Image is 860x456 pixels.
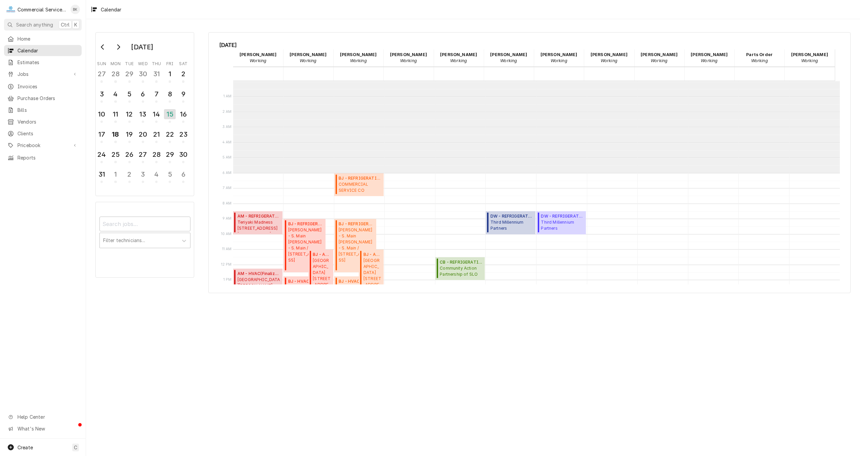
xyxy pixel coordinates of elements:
div: [Service] AM - HVAC Santa Rita Union School District - MD SANTA RITA ELEMENTARY / 2014 Santa Rita... [233,269,283,291]
a: Reports [4,152,82,163]
div: Calendar Filters [95,202,194,278]
strong: [PERSON_NAME] [541,52,577,57]
div: 27 [96,69,107,79]
div: BJ - REFRIGERATION(Finalized)[PERSON_NAME] - S. Main[PERSON_NAME] - S. Main / [STREET_ADDRESS] [284,219,326,272]
div: Sebastian Gomez - Working [784,49,834,66]
th: Saturday [177,59,190,67]
em: Working [300,58,316,63]
span: Third Millennium Partners SJO - Amenity Center / [STREET_ADDRESS][PERSON_NAME][PERSON_NAME][PERSO... [541,219,584,232]
span: Community Action Partnership of SLO [PERSON_NAME] Verde Migrant Headstart / [STREET_ADDRESS] [440,265,483,278]
span: [PERSON_NAME] - S. Main [PERSON_NAME] - S. Main / [STREET_ADDRESS] [288,227,324,263]
span: [GEOGRAPHIC_DATA] [STREET_ADDRESS] [313,258,331,293]
div: 29 [124,69,135,79]
div: [Service] BJ - APPLIANCE Carmel Valley Ranch 1 Old Ranch Rd, Carmel, CA 93923 ID: JOB-9204 Status... [359,249,384,295]
span: Hyatt Regency Monterey Hyatt - Monterey / [STREET_ADDRESS] [339,284,374,313]
strong: [PERSON_NAME] [641,52,678,57]
div: 6 [178,169,188,179]
button: Go to previous month [96,42,110,52]
div: John Key - Working [584,49,634,66]
div: BJ - HVAC(Finalized)Hyatt Regency MontereyHyatt - Monterey / [STREET_ADDRESS] [334,276,376,315]
span: Clients [17,130,78,137]
span: 2 AM [221,109,233,115]
th: Wednesday [136,59,149,67]
span: Jobs [17,71,68,78]
div: 24 [96,149,107,159]
strong: [PERSON_NAME] [791,52,828,57]
div: [Service] BJ - APPLIANCE Carmel Valley Ranch 1 Old Ranch Rd, Carmel, CA 93923 ID: JOB-9204 Status... [308,249,333,295]
div: 17 [96,129,107,139]
div: 1 [110,169,121,179]
em: Working [751,58,768,63]
div: 11 [110,109,121,119]
a: Go to Jobs [4,69,82,80]
span: 8 AM [221,201,233,206]
div: Commercial Service Co.'s Avatar [6,5,15,14]
span: [DATE] [219,41,840,49]
a: Go to Help Center [4,411,82,422]
div: Mark Mottau - Working [684,49,734,66]
em: Working [350,58,367,63]
span: BJ - HVAC ( Finalized ) [288,278,324,284]
span: 4 AM [221,140,233,145]
span: What's New [17,425,78,432]
div: 31 [96,169,107,179]
div: Audie Murphy - Working [233,49,283,66]
div: [Service] DW - REFRIGERATION Third Millennium Partners SJO - Amenity Center / 2275 Aaron Ct, San ... [486,211,535,234]
span: 7 AM [221,185,233,191]
div: 5 [124,89,135,99]
span: Invoices [17,83,78,90]
div: [Service] BJ - HVAC Hyatt Regency Monterey Hyatt - Monterey / 1 Old Golf Course Rd., Monterey, CA... [334,276,376,315]
span: [PERSON_NAME] - S. Main [PERSON_NAME] - S. Main / [STREET_ADDRESS] [339,227,374,263]
em: Working [801,58,818,63]
div: BJ - HVAC(Finalized)Hyatt Regency MontereyHyatt - Monterey / [STREET_ADDRESS] [284,276,326,315]
div: BK [71,5,80,14]
span: 9 AM [221,216,233,221]
span: Home [17,35,78,42]
span: 1 AM [222,94,233,99]
span: Create [17,445,33,450]
em: Working [500,58,517,63]
span: BJ - REFRIGERATION ( Finalized ) [339,221,374,227]
div: AM - REFRIGERATION(Finalized)Teriyaki Madness[STREET_ADDRESS][PERSON_NAME][PERSON_NAME] [233,211,283,234]
span: CB - REFRIGERATION ( Finalized ) [440,259,483,265]
span: Third Millennium Partners SJO - Amenity Center / [STREET_ADDRESS][PERSON_NAME][PERSON_NAME][PERSO... [490,219,533,232]
strong: [PERSON_NAME] [490,52,527,57]
div: 19 [124,129,135,139]
em: Working [250,58,266,63]
a: Invoices [4,81,82,92]
span: BJ - REFRIGERATION ( Finalized ) [339,175,382,181]
span: Hyatt Regency Monterey Hyatt - Monterey / [STREET_ADDRESS] [288,284,324,313]
span: Reports [17,154,78,161]
div: C [6,5,15,14]
span: Purchase Orders [17,95,78,102]
div: BJ - REFRIGERATION(Finalized)COMMERCIAL SERVICE COCOMMERCIAL SERVICE CO [STREET_ADDRESS][PERSON_N... [334,173,384,196]
a: Calendar [4,45,82,56]
div: 30 [178,149,188,159]
div: DW - REFRIGERATION(Active)Third Millennium PartnersSJO - Amenity Center / [STREET_ADDRESS][PERSON... [536,211,586,234]
th: Monday [109,59,123,67]
span: [GEOGRAPHIC_DATA][PERSON_NAME] - [GEOGRAPHIC_DATA] [GEOGRAPHIC_DATA][PERSON_NAME] / [STREET_ADDRE... [238,277,281,289]
div: 4 [151,169,162,179]
div: 2 [124,169,135,179]
span: 3 AM [221,124,233,130]
div: 23 [178,129,188,139]
div: 20 [138,129,148,139]
th: Sunday [95,59,109,67]
div: 9 [178,89,188,99]
span: BJ - APPLIANCE ( Finalized ) [313,252,331,258]
span: Calendar [17,47,78,54]
span: K [74,21,77,28]
div: [DATE] [129,41,156,53]
div: Commercial Service Co. [17,6,67,13]
th: Friday [163,59,177,67]
span: BJ - REFRIGERATION ( Finalized ) [288,221,324,227]
strong: [PERSON_NAME] [390,52,427,57]
div: 29 [165,149,175,159]
div: 1 [165,69,175,79]
div: CB - REFRIGERATION(Finalized)Community Action Partnership of SLO[PERSON_NAME] Verde Migrant Heads... [435,257,485,280]
em: Working [551,58,567,63]
span: DW - REFRIGERATION ( Active ) [541,213,584,219]
div: 15 [164,109,176,119]
div: Calendar Filters [99,211,190,255]
div: 4 [110,89,121,99]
